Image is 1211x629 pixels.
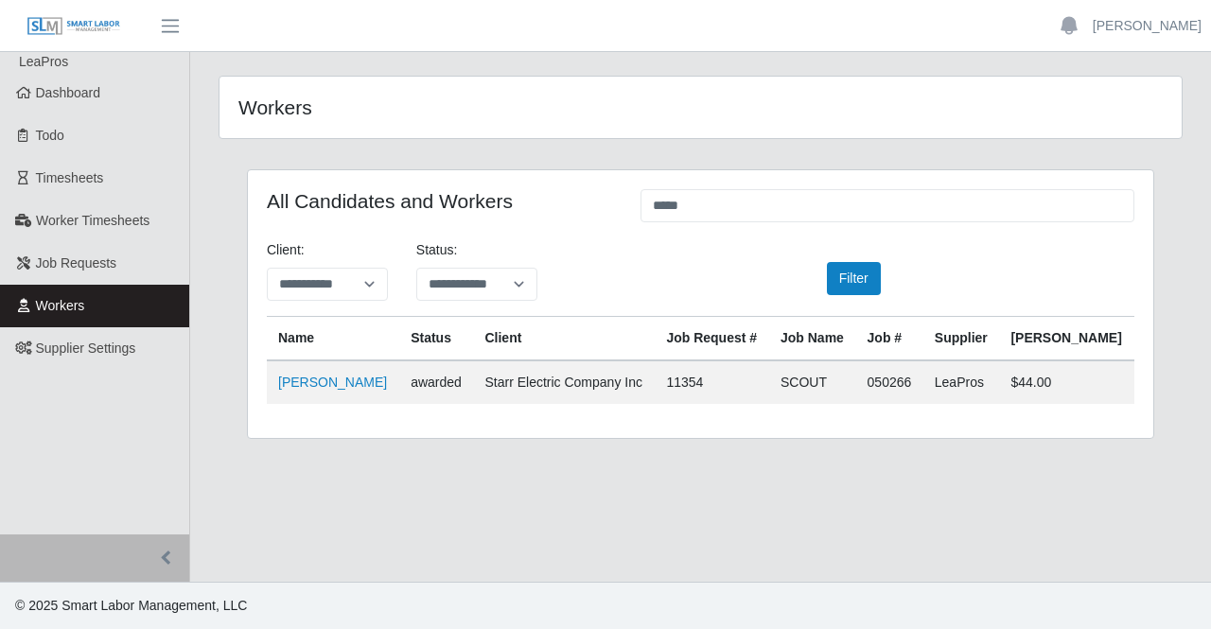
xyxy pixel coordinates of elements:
label: Client: [267,240,305,260]
th: [PERSON_NAME] [999,317,1134,361]
span: Supplier Settings [36,341,136,356]
td: Starr Electric Company Inc [473,360,655,404]
span: Worker Timesheets [36,213,149,228]
th: Supplier [923,317,1000,361]
td: $44.00 [999,360,1134,404]
td: awarded [399,360,473,404]
h4: Workers [238,96,607,119]
th: Client [473,317,655,361]
a: [PERSON_NAME] [278,375,387,390]
span: Workers [36,298,85,313]
th: Job Request # [655,317,769,361]
span: Dashboard [36,85,101,100]
a: [PERSON_NAME] [1093,16,1202,36]
th: Job Name [769,317,856,361]
td: 11354 [655,360,769,404]
td: SCOUT [769,360,856,404]
button: Filter [827,262,881,295]
td: LeaPros [923,360,1000,404]
th: Status [399,317,473,361]
th: Job # [856,317,923,361]
span: Timesheets [36,170,104,185]
span: © 2025 Smart Labor Management, LLC [15,598,247,613]
td: 050266 [856,360,923,404]
span: Todo [36,128,64,143]
span: LeaPros [19,54,68,69]
label: Status: [416,240,458,260]
h4: All Candidates and Workers [267,189,612,213]
th: Name [267,317,399,361]
span: Job Requests [36,255,117,271]
img: SLM Logo [26,16,121,37]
